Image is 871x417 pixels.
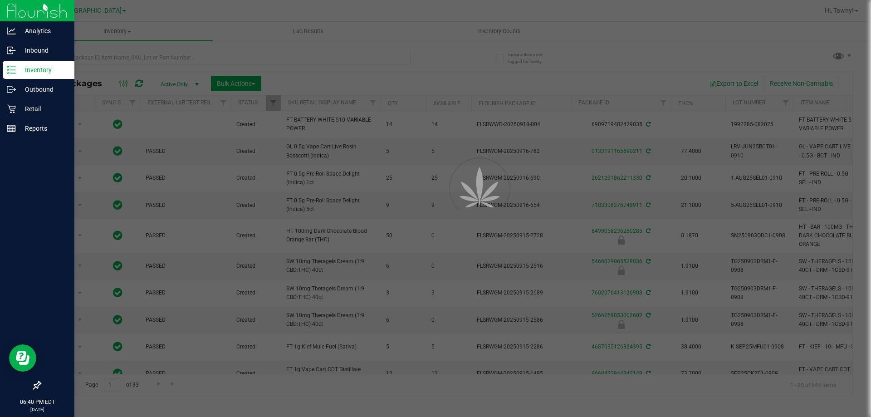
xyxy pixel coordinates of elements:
p: Inventory [16,64,70,75]
inline-svg: Inventory [7,65,16,74]
p: Inbound [16,45,70,56]
inline-svg: Retail [7,104,16,113]
inline-svg: Analytics [7,26,16,35]
p: Analytics [16,25,70,36]
inline-svg: Reports [7,124,16,133]
inline-svg: Outbound [7,85,16,94]
iframe: Resource center [9,344,36,372]
p: 06:40 PM EDT [4,398,70,406]
p: Outbound [16,84,70,95]
inline-svg: Inbound [7,46,16,55]
p: [DATE] [4,406,70,413]
p: Reports [16,123,70,134]
p: Retail [16,103,70,114]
